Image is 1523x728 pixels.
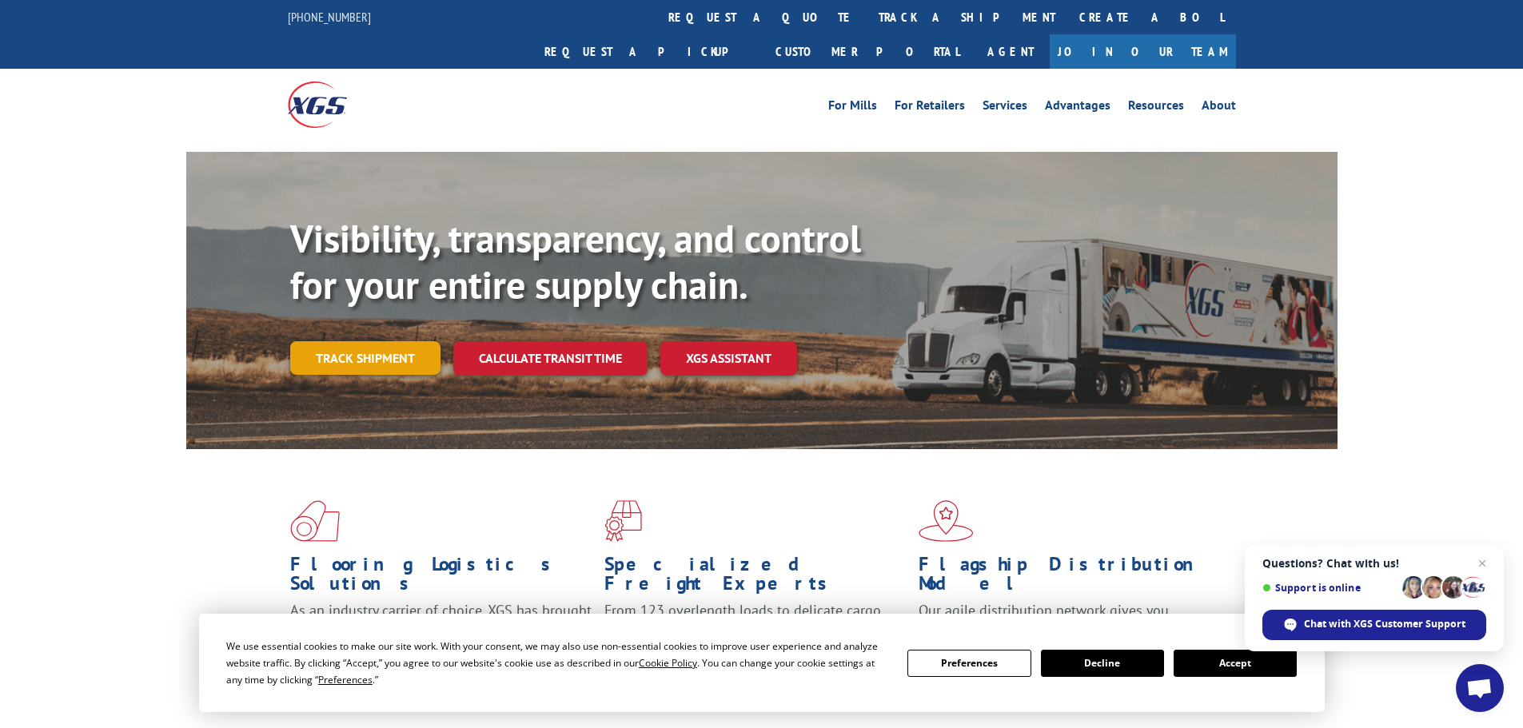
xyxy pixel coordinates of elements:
h1: Flagship Distribution Model [919,555,1221,601]
a: Agent [971,34,1050,69]
a: Customer Portal [763,34,971,69]
p: From 123 overlength loads to delicate cargo, our experienced staff knows the best way to move you... [604,601,907,672]
div: Cookie Consent Prompt [199,614,1325,712]
span: As an industry carrier of choice, XGS has brought innovation and dedication to flooring logistics... [290,601,592,658]
a: Join Our Team [1050,34,1236,69]
a: About [1202,99,1236,117]
img: xgs-icon-total-supply-chain-intelligence-red [290,500,340,542]
button: Accept [1174,650,1297,677]
span: Preferences [318,673,373,686]
span: Chat with XGS Customer Support [1304,617,1465,631]
a: XGS ASSISTANT [660,341,797,376]
h1: Specialized Freight Experts [604,555,907,601]
img: xgs-icon-focused-on-flooring-red [604,500,642,542]
a: For Mills [828,99,877,117]
a: Resources [1128,99,1184,117]
b: Visibility, transparency, and control for your entire supply chain. [290,213,861,309]
button: Preferences [907,650,1031,677]
a: Request a pickup [532,34,763,69]
a: Calculate transit time [453,341,648,376]
a: Track shipment [290,341,441,375]
div: Open chat [1456,664,1504,712]
button: Decline [1041,650,1164,677]
h1: Flooring Logistics Solutions [290,555,592,601]
a: For Retailers [895,99,965,117]
img: xgs-icon-flagship-distribution-model-red [919,500,974,542]
div: Chat with XGS Customer Support [1262,610,1486,640]
a: Services [983,99,1027,117]
span: Questions? Chat with us! [1262,557,1486,570]
span: Close chat [1473,554,1492,573]
span: Cookie Policy [639,656,697,670]
a: Advantages [1045,99,1110,117]
span: Our agile distribution network gives you nationwide inventory management on demand. [919,601,1213,638]
a: [PHONE_NUMBER] [288,9,371,25]
div: We use essential cookies to make our site work. With your consent, we may also use non-essential ... [226,638,888,688]
span: Support is online [1262,582,1397,594]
